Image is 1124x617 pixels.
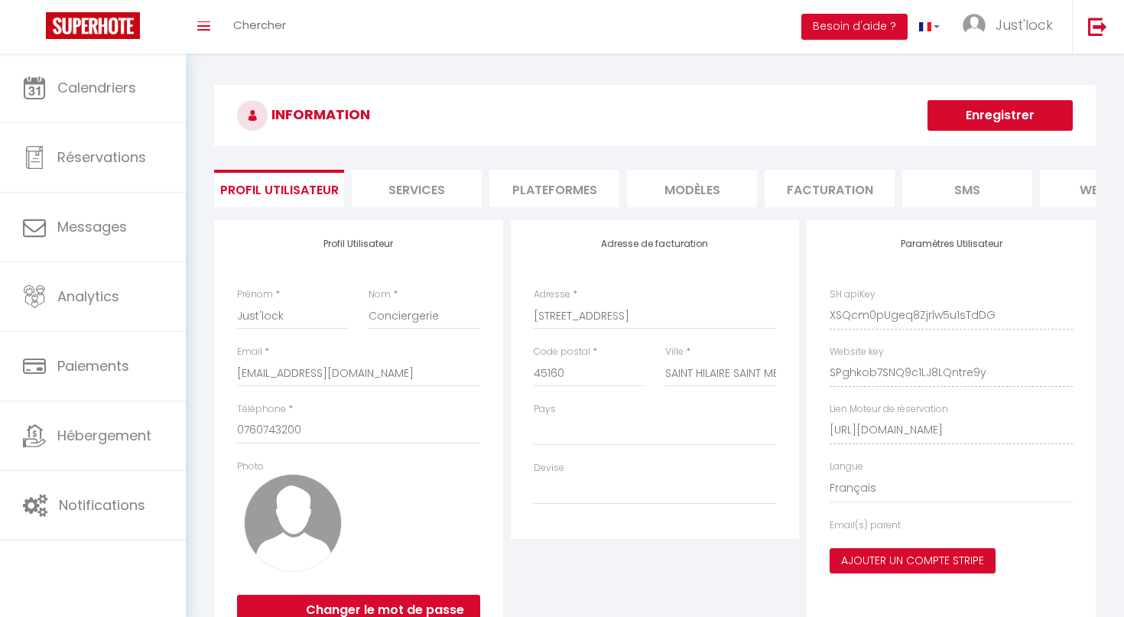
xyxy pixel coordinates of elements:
[57,356,129,375] span: Paiements
[214,85,1096,146] h3: INFORMATION
[233,17,286,33] span: Chercher
[1059,548,1113,606] iframe: Chat
[244,474,342,572] img: avatar.png
[1088,17,1107,36] img: logout
[830,518,901,533] label: Email(s) parent
[59,495,145,515] span: Notifications
[627,170,757,207] li: MODÈLES
[830,287,875,302] label: SH apiKey
[830,345,884,359] label: Website key
[237,402,286,417] label: Téléphone
[57,426,151,445] span: Hébergement
[830,239,1073,249] h4: Paramètres Utilisateur
[801,14,908,40] button: Besoin d'aide ?
[46,12,140,39] img: Super Booking
[534,287,570,302] label: Adresse
[12,6,58,52] button: Ouvrir le widget de chat LiveChat
[214,170,344,207] li: Profil Utilisateur
[534,345,590,359] label: Code postal
[534,461,564,476] label: Devise
[927,100,1073,131] button: Enregistrer
[57,217,127,236] span: Messages
[237,287,273,302] label: Prénom
[57,148,146,167] span: Réservations
[534,239,777,249] h4: Adresse de facturation
[830,402,948,417] label: Lien Moteur de réservation
[996,15,1053,34] span: Just'lock
[665,345,684,359] label: Ville
[765,170,895,207] li: Facturation
[237,345,262,359] label: Email
[352,170,482,207] li: Services
[57,287,119,306] span: Analytics
[489,170,619,207] li: Plateformes
[369,287,391,302] label: Nom
[963,14,986,37] img: ...
[830,548,996,574] button: Ajouter un compte Stripe
[534,402,556,417] label: Pays
[237,460,264,474] label: Photo
[57,78,136,97] span: Calendriers
[830,460,863,474] label: Langue
[237,239,480,249] h4: Profil Utilisateur
[902,170,1032,207] li: SMS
